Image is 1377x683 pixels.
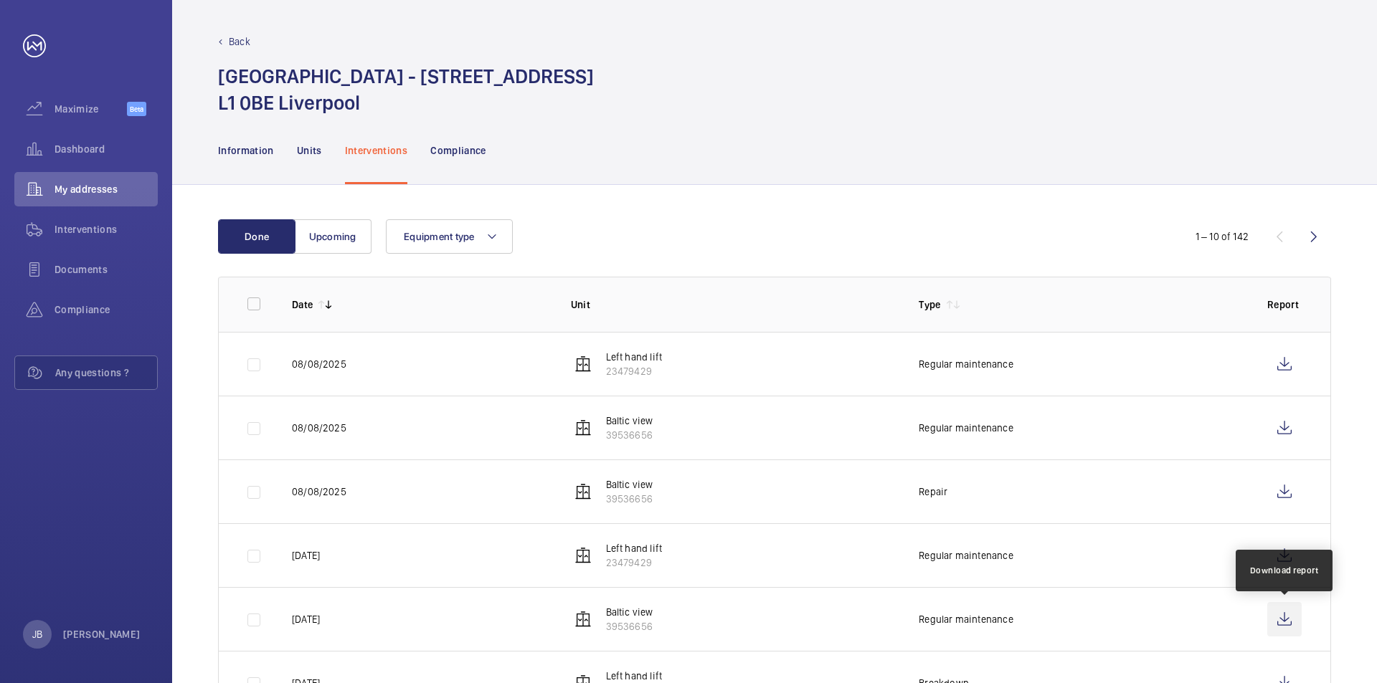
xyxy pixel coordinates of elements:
[574,483,592,500] img: elevator.svg
[606,619,653,634] p: 39536656
[571,297,896,312] p: Unit
[55,302,158,317] span: Compliance
[606,555,663,570] p: 23479429
[55,102,127,116] span: Maximize
[229,34,250,49] p: Back
[404,231,475,242] span: Equipment type
[32,627,42,641] p: JB
[606,541,663,555] p: Left hand lift
[606,477,653,492] p: Baltic view
[606,492,653,506] p: 39536656
[292,484,346,499] p: 08/08/2025
[55,142,158,156] span: Dashboard
[919,357,1013,371] p: Regular maintenance
[919,297,940,312] p: Type
[919,548,1013,563] p: Regular maintenance
[55,262,158,277] span: Documents
[292,297,313,312] p: Date
[430,143,486,158] p: Compliance
[574,355,592,373] img: elevator.svg
[345,143,408,158] p: Interventions
[574,611,592,628] img: elevator.svg
[606,350,663,364] p: Left hand lift
[606,669,663,683] p: Left hand lift
[1267,297,1302,312] p: Report
[127,102,146,116] span: Beta
[919,484,947,499] p: Repair
[606,414,653,428] p: Baltic view
[574,419,592,436] img: elevator.svg
[63,627,141,641] p: [PERSON_NAME]
[292,612,320,626] p: [DATE]
[55,222,158,237] span: Interventions
[1196,229,1249,244] div: 1 – 10 of 142
[919,612,1013,626] p: Regular maintenance
[218,143,274,158] p: Information
[55,182,158,196] span: My addresses
[292,421,346,435] p: 08/08/2025
[292,548,320,563] p: [DATE]
[606,605,653,619] p: Baltic view
[297,143,322,158] p: Units
[294,219,372,254] button: Upcoming
[386,219,513,254] button: Equipment type
[292,357,346,371] p: 08/08/2025
[606,364,663,378] p: 23479429
[574,547,592,564] img: elevator.svg
[218,63,594,116] h1: [GEOGRAPHIC_DATA] - [STREET_ADDRESS] L1 0BE Liverpool
[55,366,157,380] span: Any questions ?
[218,219,295,254] button: Done
[1250,564,1319,577] div: Download report
[919,421,1013,435] p: Regular maintenance
[606,428,653,442] p: 39536656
